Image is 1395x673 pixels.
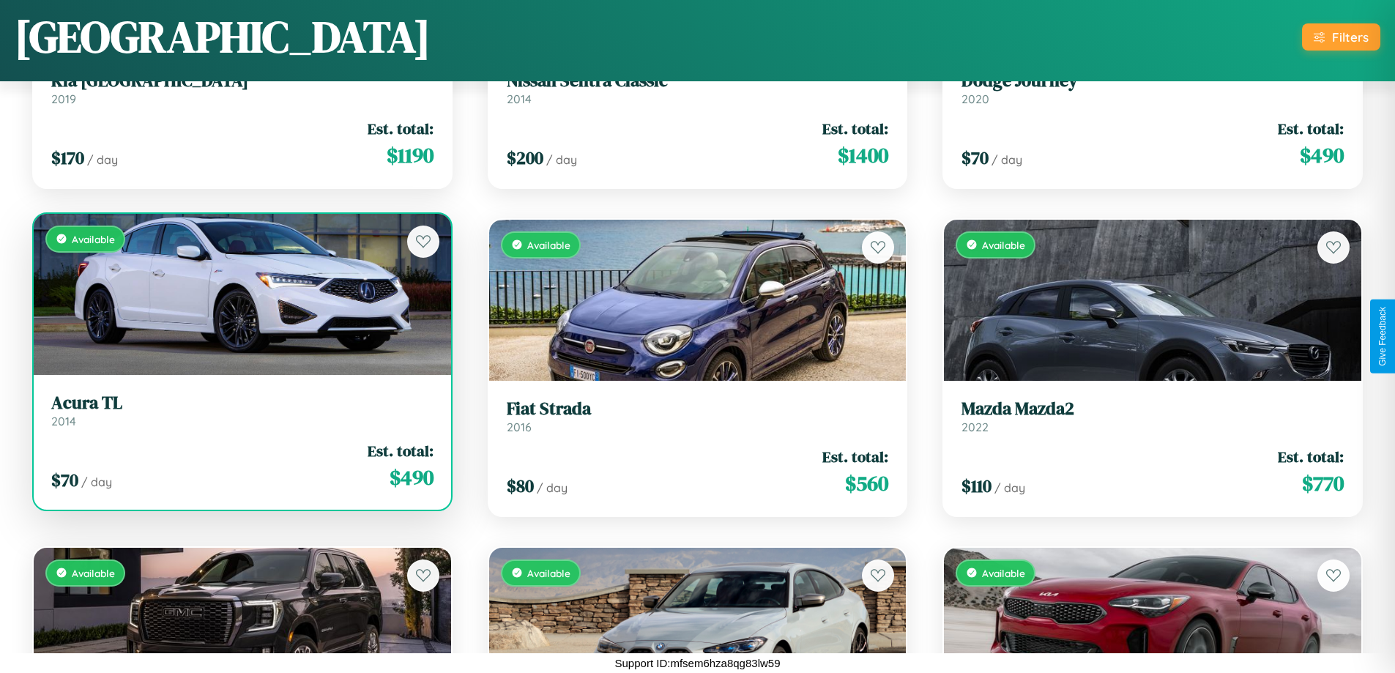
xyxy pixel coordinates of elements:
[51,393,434,414] h3: Acura TL
[507,420,532,434] span: 2016
[368,118,434,139] span: Est. total:
[982,239,1025,251] span: Available
[961,70,1344,106] a: Dodge Journey2020
[51,70,434,106] a: Kia [GEOGRAPHIC_DATA]2019
[51,468,78,492] span: $ 70
[507,70,889,92] h3: Nissan Sentra Classic
[51,146,84,170] span: $ 170
[1302,23,1380,51] button: Filters
[1278,118,1344,139] span: Est. total:
[390,463,434,492] span: $ 490
[507,398,889,420] h3: Fiat Strada
[51,414,76,428] span: 2014
[845,469,888,498] span: $ 560
[961,92,989,106] span: 2020
[507,146,543,170] span: $ 200
[961,398,1344,420] h3: Mazda Mazda2
[51,393,434,428] a: Acura TL2014
[507,398,889,434] a: Fiat Strada2016
[961,420,989,434] span: 2022
[982,567,1025,579] span: Available
[546,152,577,167] span: / day
[537,480,568,495] span: / day
[15,7,431,67] h1: [GEOGRAPHIC_DATA]
[961,398,1344,434] a: Mazda Mazda22022
[1278,446,1344,467] span: Est. total:
[387,141,434,170] span: $ 1190
[527,239,570,251] span: Available
[822,118,888,139] span: Est. total:
[1300,141,1344,170] span: $ 490
[992,152,1022,167] span: / day
[961,146,989,170] span: $ 70
[87,152,118,167] span: / day
[615,653,781,673] p: Support ID: mfsem6hza8qg83lw59
[838,141,888,170] span: $ 1400
[51,70,434,92] h3: Kia [GEOGRAPHIC_DATA]
[368,440,434,461] span: Est. total:
[507,70,889,106] a: Nissan Sentra Classic2014
[1302,469,1344,498] span: $ 770
[1332,29,1369,45] div: Filters
[961,474,992,498] span: $ 110
[72,567,115,579] span: Available
[507,92,532,106] span: 2014
[1377,307,1388,366] div: Give Feedback
[822,446,888,467] span: Est. total:
[994,480,1025,495] span: / day
[51,92,76,106] span: 2019
[72,233,115,245] span: Available
[507,474,534,498] span: $ 80
[961,70,1344,92] h3: Dodge Journey
[81,475,112,489] span: / day
[527,567,570,579] span: Available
